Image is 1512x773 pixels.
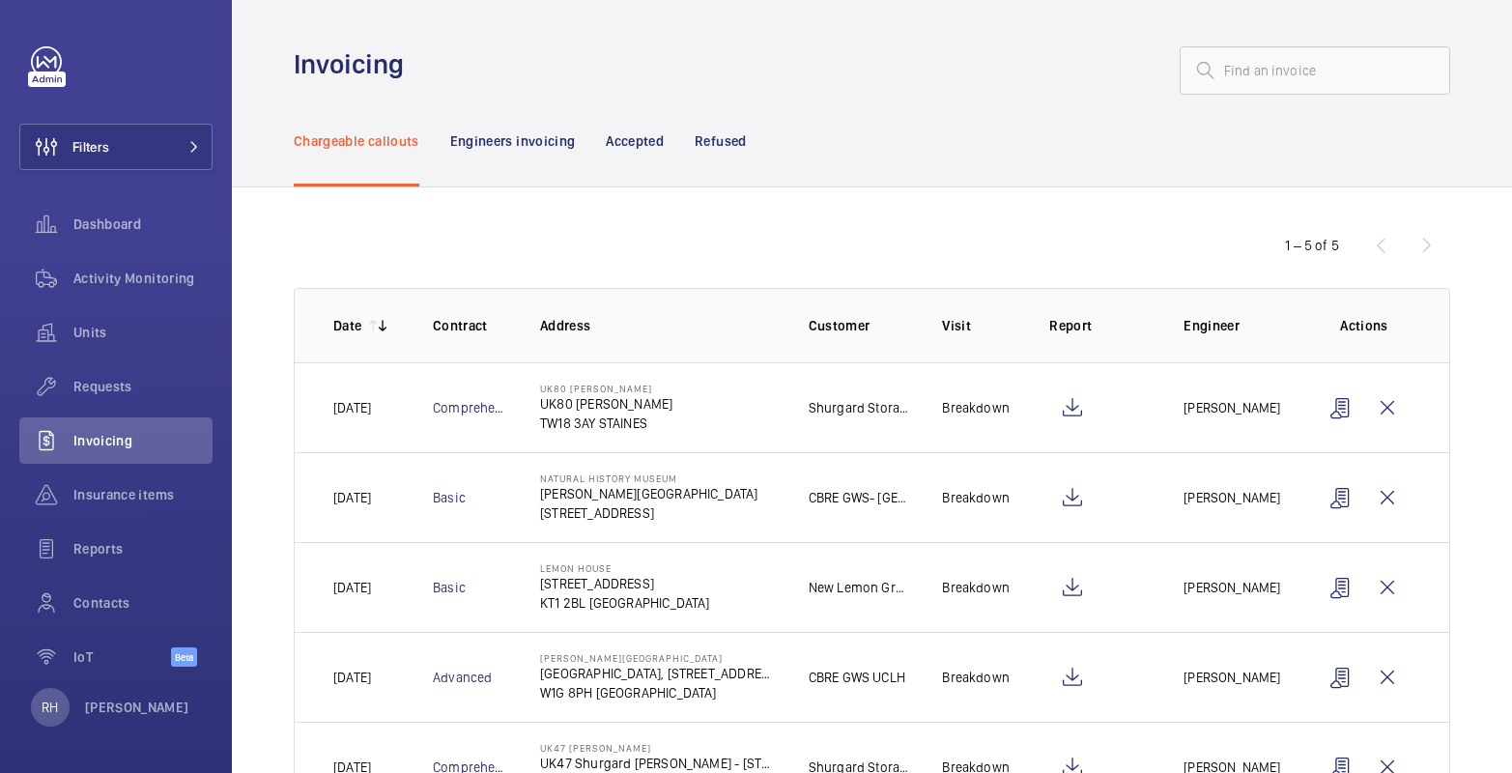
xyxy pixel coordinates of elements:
p: UK80 [PERSON_NAME] [540,383,672,394]
p: Breakdown [942,578,1010,597]
p: [GEOGRAPHIC_DATA], [STREET_ADDRESS][PERSON_NAME], [540,664,778,683]
span: Reports [73,539,213,558]
span: Beta [171,647,197,667]
p: CBRE GWS- [GEOGRAPHIC_DATA] [809,488,912,507]
p: W1G 8PH [GEOGRAPHIC_DATA] [540,683,778,702]
p: UK47 [PERSON_NAME] [540,742,778,754]
div: 1 – 5 of 5 [1285,236,1339,255]
a: Advanced [433,670,492,685]
p: New Lemon Grove Developments Limited [809,578,912,597]
span: Contacts [73,593,213,613]
p: UK47 Shurgard [PERSON_NAME] - [STREET_ADDRESS] [540,754,778,773]
p: Refused [695,131,746,151]
p: [PERSON_NAME][GEOGRAPHIC_DATA] [540,652,778,664]
span: Filters [72,137,109,157]
a: Basic [433,580,466,595]
p: Contract [433,316,509,335]
p: [STREET_ADDRESS] [540,503,757,523]
input: Find an invoice [1180,46,1450,95]
span: IoT [73,647,171,667]
p: Date [333,316,361,335]
p: Shurgard Storage [809,398,912,417]
span: Invoicing [73,431,213,450]
p: [STREET_ADDRESS] [540,574,710,593]
span: Insurance items [73,485,213,504]
p: RH [42,698,58,717]
p: [PERSON_NAME] [1184,578,1280,597]
p: Engineer [1184,316,1287,335]
p: [DATE] [333,398,371,417]
p: [PERSON_NAME] [1184,398,1280,417]
span: Requests [73,377,213,396]
p: Natural History Museum [540,472,757,484]
p: Address [540,316,778,335]
p: UK80 [PERSON_NAME] [540,394,672,414]
button: Filters [19,124,213,170]
p: Customer [809,316,912,335]
p: Chargeable callouts [294,131,419,151]
span: Activity Monitoring [73,269,213,288]
a: Comprehensive [433,400,528,415]
p: [PERSON_NAME] [1184,668,1280,687]
span: Units [73,323,213,342]
p: [DATE] [333,668,371,687]
p: [DATE] [333,578,371,597]
p: Report [1049,316,1153,335]
p: Lemon House [540,562,710,574]
p: TW18 3AY STAINES [540,414,672,433]
p: Breakdown [942,488,1010,507]
p: Engineers invoicing [450,131,576,151]
p: [DATE] [333,488,371,507]
p: [PERSON_NAME] [85,698,189,717]
p: Actions [1318,316,1411,335]
p: Breakdown [942,398,1010,417]
h1: Invoicing [294,46,415,82]
p: [PERSON_NAME] [1184,488,1280,507]
span: Dashboard [73,215,213,234]
p: Breakdown [942,668,1010,687]
p: CBRE GWS UCLH [809,668,905,687]
p: [PERSON_NAME][GEOGRAPHIC_DATA] [540,484,757,503]
p: Visit [942,316,1018,335]
a: Basic [433,490,466,505]
p: KT1 2BL [GEOGRAPHIC_DATA] [540,593,710,613]
p: Accepted [606,131,664,151]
